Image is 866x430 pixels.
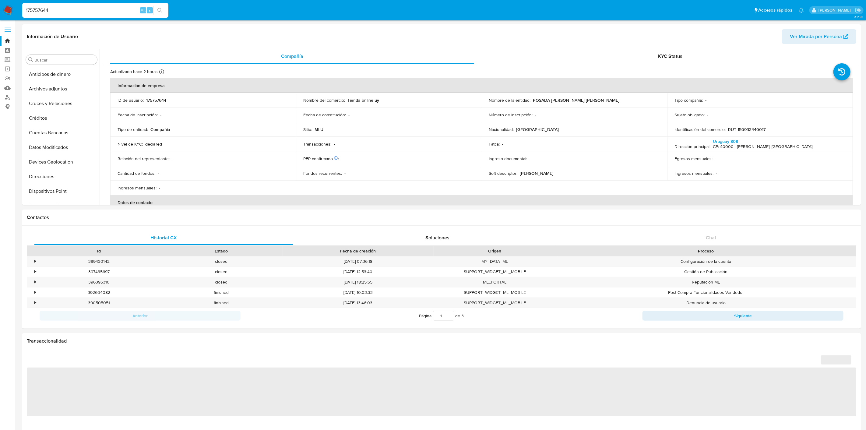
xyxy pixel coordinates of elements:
[434,267,556,277] div: SUPPORT_WIDGET_ML_MOBILE
[287,248,429,254] div: Fecha de creación
[502,141,504,147] p: -
[434,277,556,287] div: ML_PORTAL
[489,97,531,103] p: Nombre de la entidad :
[158,171,159,176] p: -
[434,256,556,266] div: MY_DATA_ML
[27,33,78,40] h1: Información de Usuario
[556,256,856,266] div: Configuración de la cuenta
[303,97,345,103] p: Nombre del comercio :
[419,311,464,321] span: Página de
[533,97,620,103] p: POSADA [PERSON_NAME] [PERSON_NAME]
[348,112,350,118] p: -
[715,156,716,161] p: -
[347,97,379,103] p: Tienda online uy
[334,141,335,147] p: -
[799,8,804,13] a: Notificaciones
[23,184,100,199] button: Dispositivos Point
[535,112,537,118] p: -
[790,29,842,44] span: Ver Mirada por Persona
[149,7,151,13] span: s
[160,287,283,298] div: finished
[818,7,853,13] p: gregorio.negri@mercadolibre.com
[23,82,100,96] button: Archivos adjuntos
[438,248,552,254] div: Origen
[462,313,464,319] span: 3
[560,248,852,254] div: Proceso
[713,138,738,144] a: Uruguay 808
[706,234,716,241] span: Chat
[23,140,100,155] button: Datos Modificados
[110,195,853,210] th: Datos de contacto
[34,300,36,306] div: •
[642,311,843,321] button: Siguiente
[728,127,766,132] p: RUT 150933440017
[160,298,283,308] div: finished
[658,53,683,60] span: KYC Status
[283,256,434,266] div: [DATE] 07:36:18
[283,287,434,298] div: [DATE] 10:03:33
[118,97,144,103] p: ID de usuario :
[150,127,170,132] p: Compañia
[303,141,331,147] p: Transacciones :
[489,171,518,176] p: Soft descriptor :
[283,277,434,287] div: [DATE] 18:25:55
[42,248,156,254] div: Id
[716,171,717,176] p: -
[556,287,856,298] div: Post Compra Funcionalidades Vendedor
[516,127,559,132] p: [GEOGRAPHIC_DATA]
[27,214,856,220] h1: Contactos
[23,199,100,213] button: Documentación
[38,277,160,287] div: 396395310
[303,127,312,132] p: Sitio :
[556,267,856,277] div: Gestión de Publicación
[556,298,856,308] div: Denuncia de usuario
[675,127,726,132] p: Identificación del comercio :
[159,185,160,191] p: -
[160,267,283,277] div: closed
[118,185,157,191] p: Ingresos mensuales :
[172,156,173,161] p: -
[38,298,160,308] div: 390505051
[34,57,95,63] input: Buscar
[675,144,711,149] p: Dirección principal :
[707,112,709,118] p: -
[34,279,36,285] div: •
[146,97,166,103] p: 175757644
[675,112,705,118] p: Sujeto obligado :
[425,234,449,241] span: Soluciones
[150,234,177,241] span: Historial CX
[110,69,158,75] p: Actualizado hace 2 horas
[489,127,514,132] p: Nacionalidad :
[38,256,160,266] div: 399430142
[489,156,527,161] p: Ingreso documental :
[434,298,556,308] div: SUPPORT_WIDGET_ML_MOBILE
[38,287,160,298] div: 392604082
[344,171,346,176] p: -
[759,7,793,13] span: Accesos rápidos
[283,267,434,277] div: [DATE] 12:53:40
[556,277,856,287] div: Reputación ME
[520,171,554,176] p: [PERSON_NAME]
[713,144,813,150] h4: CP: 40000 - [PERSON_NAME], [GEOGRAPHIC_DATA]
[141,7,146,13] span: Alt
[118,112,158,118] p: Fecha de inscripción :
[34,259,36,264] div: •
[160,277,283,287] div: closed
[434,287,556,298] div: SUPPORT_WIDGET_ML_MOBILE
[118,127,148,132] p: Tipo de entidad :
[675,156,713,161] p: Egresos mensuales :
[153,6,166,15] button: search-icon
[34,290,36,295] div: •
[40,311,241,321] button: Anterior
[160,112,161,118] p: -
[782,29,856,44] button: Ver Mirada por Persona
[28,57,33,62] button: Buscar
[489,112,533,118] p: Número de inscripción :
[303,112,346,118] p: Fecha de constitución :
[530,156,531,161] p: -
[145,141,162,147] p: declared
[675,97,703,103] p: Tipo compañía :
[34,269,36,275] div: •
[23,155,100,169] button: Devices Geolocation
[118,141,143,147] p: Nivel de KYC :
